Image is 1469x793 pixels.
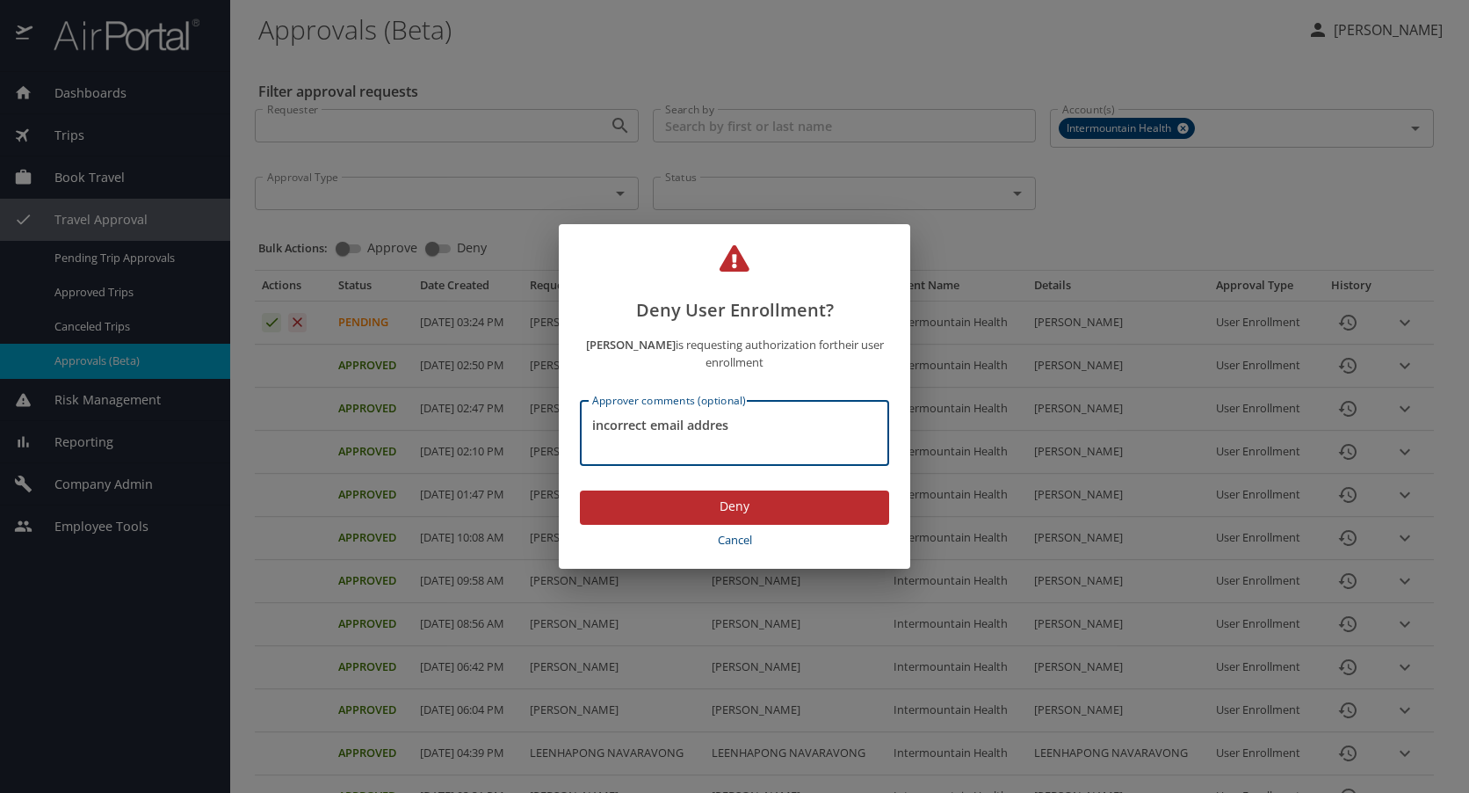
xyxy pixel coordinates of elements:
span: Deny [594,496,875,518]
p: is requesting authorization for their user enrollment [580,336,889,373]
button: Cancel [580,525,889,556]
h2: Deny User Enrollment? [580,245,889,324]
span: Cancel [587,530,882,550]
strong: [PERSON_NAME] [586,337,676,353]
button: Deny [580,491,889,525]
textarea: incorrect email addres [592,417,877,450]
